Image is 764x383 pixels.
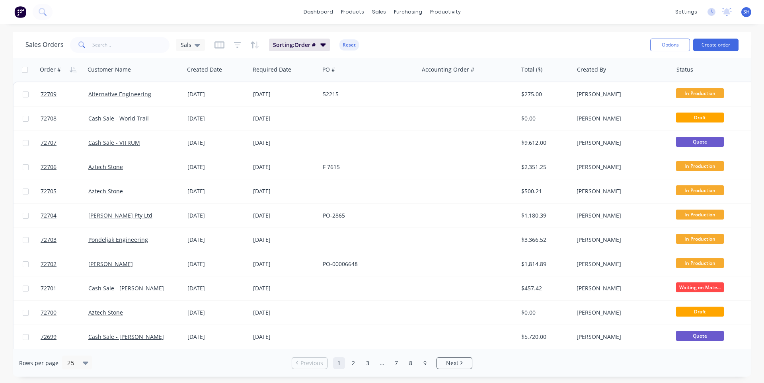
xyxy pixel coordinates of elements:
[676,185,724,195] span: In Production
[676,331,724,341] span: Quote
[41,260,57,268] span: 72702
[300,359,323,367] span: Previous
[187,187,247,195] div: [DATE]
[253,115,316,122] div: [DATE]
[88,139,140,146] a: Cash Sale - VITRUM
[41,187,57,195] span: 72705
[25,41,64,49] h1: Sales Orders
[521,284,568,292] div: $457.42
[676,258,724,268] span: In Production
[521,139,568,147] div: $9,612.00
[577,139,665,147] div: [PERSON_NAME]
[88,309,123,316] a: Aztech Stone
[376,357,388,369] a: Jump forward
[446,359,458,367] span: Next
[322,66,335,74] div: PO #
[288,357,476,369] ul: Pagination
[577,309,665,317] div: [PERSON_NAME]
[676,137,724,147] span: Quote
[737,356,756,375] iframe: Intercom live chat
[577,115,665,122] div: [PERSON_NAME]
[41,90,57,98] span: 72709
[269,39,330,51] button: Sorting:Order #
[676,234,724,244] span: In Production
[521,236,568,244] div: $3,366.52
[88,66,131,74] div: Customer Name
[577,212,665,220] div: [PERSON_NAME]
[419,357,431,369] a: Page 9
[676,282,724,292] span: Waiting on Mate...
[41,179,88,203] a: 72705
[323,260,411,268] div: PO-00006648
[577,333,665,341] div: [PERSON_NAME]
[41,325,88,349] a: 72699
[41,284,57,292] span: 72701
[437,359,472,367] a: Next page
[88,260,133,268] a: [PERSON_NAME]
[347,357,359,369] a: Page 2
[187,90,247,98] div: [DATE]
[422,66,474,74] div: Accounting Order #
[577,163,665,171] div: [PERSON_NAME]
[41,252,88,276] a: 72702
[41,309,57,317] span: 72700
[337,6,368,18] div: products
[14,6,26,18] img: Factory
[676,307,724,317] span: Draft
[253,187,316,195] div: [DATE]
[41,204,88,227] a: 72704
[253,212,316,220] div: [DATE]
[187,236,247,244] div: [DATE]
[676,88,724,98] span: In Production
[577,284,665,292] div: [PERSON_NAME]
[362,357,374,369] a: Page 3
[521,309,568,317] div: $0.00
[521,187,568,195] div: $500.21
[368,6,390,18] div: sales
[187,66,222,74] div: Created Date
[253,236,316,244] div: [DATE]
[187,212,247,220] div: [DATE]
[333,357,345,369] a: Page 1 is your current page
[40,66,61,74] div: Order #
[300,6,337,18] a: dashboard
[521,115,568,122] div: $0.00
[521,260,568,268] div: $1,814.89
[390,357,402,369] a: Page 7
[323,212,411,220] div: PO-2865
[521,212,568,220] div: $1,180.39
[405,357,417,369] a: Page 8
[187,260,247,268] div: [DATE]
[323,163,411,171] div: F 7615
[390,6,426,18] div: purchasing
[521,66,542,74] div: Total ($)
[41,301,88,325] a: 72700
[577,66,606,74] div: Created By
[273,41,316,49] span: Sorting: Order #
[676,210,724,220] span: In Production
[41,155,88,179] a: 72706
[187,333,247,341] div: [DATE]
[88,212,152,219] a: [PERSON_NAME] Pty Ltd
[187,163,247,171] div: [DATE]
[19,359,58,367] span: Rows per page
[41,333,57,341] span: 72699
[253,333,316,341] div: [DATE]
[577,236,665,244] div: [PERSON_NAME]
[339,39,359,51] button: Reset
[88,187,123,195] a: Aztech Stone
[181,41,191,49] span: Sals
[41,131,88,155] a: 72707
[41,139,57,147] span: 72707
[41,236,57,244] span: 72703
[41,115,57,122] span: 72708
[88,115,149,122] a: Cash Sale - World Trail
[253,163,316,171] div: [DATE]
[41,276,88,300] a: 72701
[577,90,665,98] div: [PERSON_NAME]
[88,90,151,98] a: Alternative Engineering
[41,163,57,171] span: 72706
[41,82,88,106] a: 72709
[671,6,701,18] div: settings
[88,236,148,243] a: Pondeljak Engineering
